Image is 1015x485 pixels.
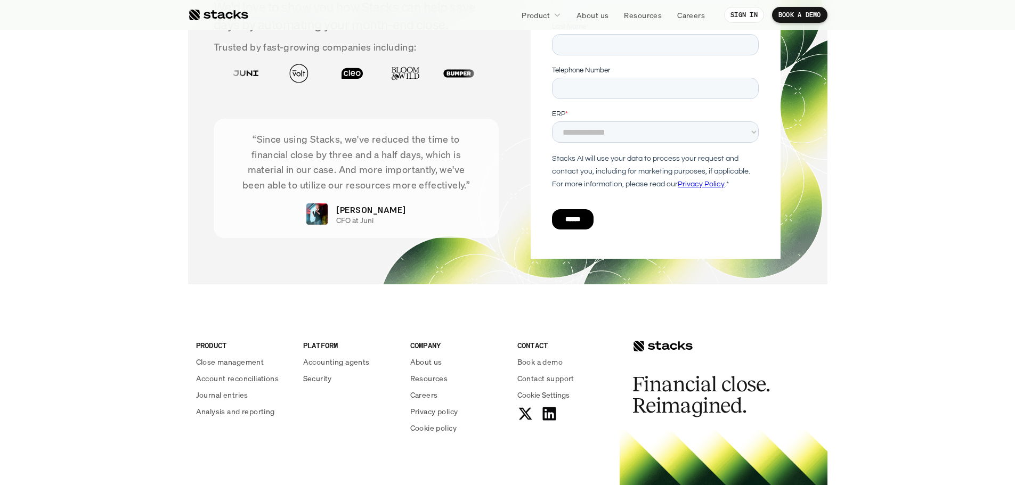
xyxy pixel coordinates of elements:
[336,203,405,216] p: [PERSON_NAME]
[303,340,397,351] p: PLATFORM
[410,373,505,384] a: Resources
[410,389,505,400] a: Careers
[632,374,792,416] h2: Financial close. Reimagined.
[410,422,505,433] a: Cookie policy
[410,422,457,433] p: Cookie policy
[196,373,290,384] a: Account reconciliations
[618,5,668,24] a: Resources
[517,356,563,367] p: Book a demo
[336,216,373,225] p: CFO at Juni
[517,389,570,400] button: Cookie Trigger
[410,389,438,400] p: Careers
[570,5,615,24] a: About us
[196,406,275,417] p: Analysis and reporting
[730,11,758,19] p: SIGN IN
[724,7,764,23] a: SIGN IN
[410,406,505,417] a: Privacy policy
[196,356,264,367] p: Close management
[303,373,397,384] a: Security
[778,11,821,19] p: BOOK A DEMO
[677,10,705,21] p: Careers
[196,373,279,384] p: Account reconciliations
[517,373,574,384] p: Contact support
[410,356,505,367] a: About us
[196,356,290,367] a: Close management
[410,373,448,384] p: Resources
[196,406,290,417] a: Analysis and reporting
[410,340,505,351] p: COMPANY
[196,389,248,400] p: Journal entries
[410,356,442,367] p: About us
[303,373,332,384] p: Security
[214,39,499,55] p: Trusted by fast-growing companies including:
[230,131,483,193] p: “Since using Stacks, we've reduced the time to financial close by three and a half days, which is...
[303,356,397,367] a: Accounting agents
[196,340,290,351] p: PRODUCT
[624,10,662,21] p: Resources
[410,406,458,417] p: Privacy policy
[671,5,711,24] a: Careers
[517,389,570,400] span: Cookie Settings
[517,356,612,367] a: Book a demo
[522,10,550,21] p: Product
[303,356,370,367] p: Accounting agents
[517,340,612,351] p: CONTACT
[576,10,608,21] p: About us
[517,373,612,384] a: Contact support
[772,7,827,23] a: BOOK A DEMO
[196,389,290,400] a: Journal entries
